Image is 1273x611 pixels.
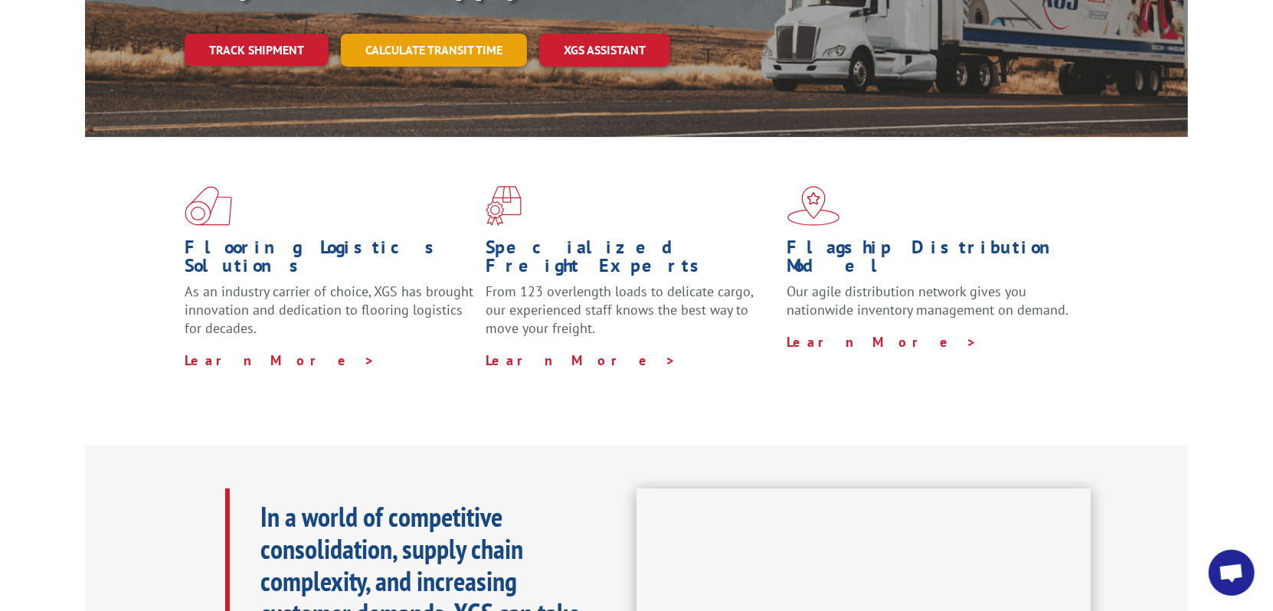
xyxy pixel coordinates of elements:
h1: Specialized Freight Experts [486,238,775,283]
a: Learn More > [787,333,978,351]
div: Open chat [1209,550,1255,596]
img: xgs-icon-total-supply-chain-intelligence-red [185,186,232,226]
h1: Flooring Logistics Solutions [185,238,474,283]
a: Learn More > [486,351,676,369]
span: Our agile distribution network gives you nationwide inventory management on demand. [787,283,1069,319]
span: As an industry carrier of choice, XGS has brought innovation and dedication to flooring logistics... [185,283,473,337]
h1: Flagship Distribution Model [787,238,1077,283]
p: From 123 overlength loads to delicate cargo, our experienced staff knows the best way to move you... [486,283,775,351]
a: XGS ASSISTANT [539,34,670,67]
img: xgs-icon-flagship-distribution-model-red [787,186,840,226]
a: Learn More > [185,351,375,369]
a: Track shipment [185,34,329,66]
img: xgs-icon-focused-on-flooring-red [486,186,522,226]
a: Calculate transit time [341,34,527,67]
